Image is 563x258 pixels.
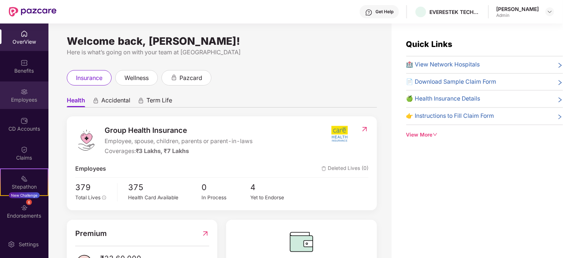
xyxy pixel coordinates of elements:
span: Employees [75,164,106,174]
span: pazcard [179,73,202,83]
span: 375 [128,181,202,194]
span: Group Health Insurance [105,125,253,136]
div: Get Help [375,9,393,15]
div: Coverages: [105,147,253,156]
span: Term Life [146,97,172,107]
img: svg+xml;base64,PHN2ZyBpZD0iQmVuZWZpdHMiIHhtbG5zPSJodHRwOi8vd3d3LnczLm9yZy8yMDAwL3N2ZyIgd2lkdGg9Ij... [21,59,28,66]
div: Health Card Available [128,194,202,201]
div: animation [138,97,144,104]
div: View More [406,131,563,139]
div: New Challenge [9,192,40,198]
span: info-circle [102,196,106,200]
span: Employee, spouse, children, parents or parent-in-laws [105,137,253,146]
span: Total Lives [75,195,101,200]
img: RedirectIcon [201,228,209,239]
span: Premium [75,228,107,239]
span: right [557,113,563,121]
div: Settings [17,241,41,248]
span: insurance [76,73,102,83]
span: wellness [124,73,149,83]
img: svg+xml;base64,PHN2ZyB4bWxucz0iaHR0cDovL3d3dy53My5vcmcvMjAwMC9zdmciIHdpZHRoPSIyMSIgaGVpZ2h0PSIyMC... [21,175,28,182]
div: 6 [26,199,32,205]
img: logo [75,129,97,151]
div: animation [92,97,99,104]
span: down [433,132,438,137]
img: svg+xml;base64,PHN2ZyBpZD0iQ2xhaW0iIHhtbG5zPSJodHRwOi8vd3d3LnczLm9yZy8yMDAwL3N2ZyIgd2lkdGg9IjIwIi... [21,146,28,153]
img: svg+xml;base64,PHN2ZyBpZD0iRHJvcGRvd24tMzJ4MzIiIHhtbG5zPSJodHRwOi8vd3d3LnczLm9yZy8yMDAwL3N2ZyIgd2... [547,9,553,15]
span: right [557,62,563,69]
div: [PERSON_NAME] [496,6,539,12]
div: Admin [496,12,539,18]
img: svg+xml;base64,PHN2ZyBpZD0iQ0RfQWNjb3VudHMiIGRhdGEtbmFtZT0iQ0QgQWNjb3VudHMiIHhtbG5zPSJodHRwOi8vd3... [21,117,28,124]
div: Stepathon [1,183,48,190]
div: Welcome back, [PERSON_NAME]! [67,38,377,44]
img: deleteIcon [322,166,326,171]
div: EVERESTEK TECHNOSOFT SOLUTIONS PRIVATE LIMITED [429,8,481,15]
span: 379 [75,181,112,194]
span: 0 [201,181,250,194]
div: animation [171,74,177,81]
img: svg+xml;base64,PHN2ZyBpZD0iU2V0dGluZy0yMHgyMCIgeG1sbnM9Imh0dHA6Ly93d3cudzMub3JnLzIwMDAvc3ZnIiB3aW... [8,241,15,248]
span: Deleted Lives (0) [322,164,368,174]
img: CDBalanceIcon [235,228,368,256]
img: RedirectIcon [361,126,368,133]
span: right [557,79,563,87]
img: insurerIcon [326,125,353,143]
img: svg+xml;base64,PHN2ZyBpZD0iRW1wbG95ZWVzIiB4bWxucz0iaHR0cDovL3d3dy53My5vcmcvMjAwMC9zdmciIHdpZHRoPS... [21,88,28,95]
img: svg+xml;base64,PHN2ZyBpZD0iSG9tZSIgeG1sbnM9Imh0dHA6Ly93d3cudzMub3JnLzIwMDAvc3ZnIiB3aWR0aD0iMjAiIG... [21,30,28,37]
div: Yet to Endorse [251,194,299,201]
div: In Process [201,194,250,201]
span: Quick Links [406,39,453,49]
img: New Pazcare Logo [9,7,57,17]
div: Here is what’s going on with your team at [GEOGRAPHIC_DATA] [67,48,377,57]
span: 📄 Download Sample Claim Form [406,77,497,87]
span: 👉 Instructions to Fill Claim Form [406,112,494,121]
span: Accidental [101,97,130,107]
img: svg+xml;base64,PHN2ZyBpZD0iSGVscC0zMngzMiIgeG1sbnM9Imh0dHA6Ly93d3cudzMub3JnLzIwMDAvc3ZnIiB3aWR0aD... [365,9,373,16]
span: ₹3 Lakhs, ₹7 Lakhs [136,148,189,155]
span: 4 [251,181,299,194]
span: 🍏 Health Insurance Details [406,94,480,103]
span: Health [67,97,85,107]
img: svg+xml;base64,PHN2ZyBpZD0iRW5kb3JzZW1lbnRzIiB4bWxucz0iaHR0cDovL3d3dy53My5vcmcvMjAwMC9zdmciIHdpZH... [21,204,28,211]
span: right [557,96,563,103]
span: 🏥 View Network Hospitals [406,60,480,69]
